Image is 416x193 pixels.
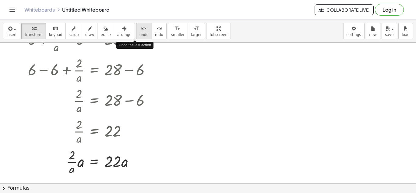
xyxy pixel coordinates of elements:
[49,33,62,37] span: keypad
[100,33,111,37] span: erase
[188,23,205,39] button: format_sizelarger
[65,23,82,39] button: scrub
[136,23,152,39] button: undoundo
[82,23,98,39] button: draw
[315,4,374,15] button: Collaborate Live
[171,33,185,37] span: smaller
[366,23,380,39] button: new
[97,23,114,39] button: erase
[156,25,162,32] i: redo
[85,33,94,37] span: draw
[175,25,181,32] i: format_size
[193,25,199,32] i: format_size
[53,25,58,32] i: keyboard
[375,4,404,16] button: Log in
[343,23,365,39] button: settings
[398,23,413,39] button: load
[46,23,66,39] button: keyboardkeypad
[117,33,132,37] span: arrange
[210,33,227,37] span: fullscreen
[206,23,231,39] button: fullscreen
[25,33,43,37] span: transform
[402,33,410,37] span: load
[21,23,46,39] button: transform
[6,33,17,37] span: insert
[369,33,377,37] span: new
[7,5,17,15] button: Toggle navigation
[141,25,147,32] i: undo
[114,23,135,39] button: arrange
[155,33,163,37] span: redo
[3,23,20,39] button: insert
[382,23,397,39] button: save
[152,23,167,39] button: redoredo
[347,33,361,37] span: settings
[116,42,153,49] div: Undo the last action
[385,33,393,37] span: save
[139,33,149,37] span: undo
[168,23,188,39] button: format_sizesmaller
[69,33,79,37] span: scrub
[191,33,202,37] span: larger
[24,7,55,13] a: Whiteboards
[320,7,368,13] span: Collaborate Live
